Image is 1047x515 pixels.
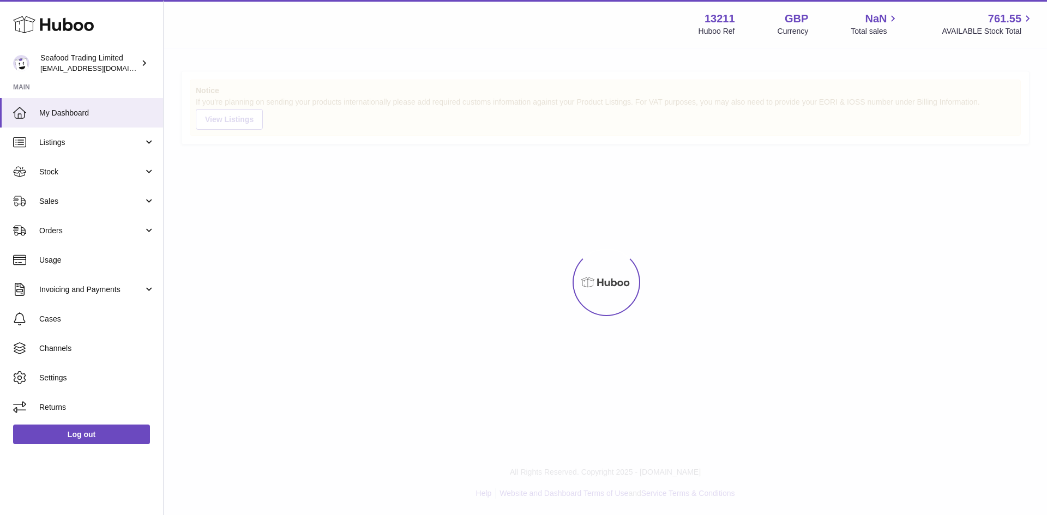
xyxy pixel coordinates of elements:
[851,11,899,37] a: NaN Total sales
[39,402,155,413] span: Returns
[39,196,143,207] span: Sales
[699,26,735,37] div: Huboo Ref
[39,284,143,295] span: Invoicing and Payments
[13,55,29,71] img: online@rickstein.com
[40,53,139,74] div: Seafood Trading Limited
[39,314,155,324] span: Cases
[39,343,155,354] span: Channels
[39,137,143,148] span: Listings
[778,26,809,37] div: Currency
[39,373,155,383] span: Settings
[39,108,155,118] span: My Dashboard
[13,425,150,444] a: Log out
[851,26,899,37] span: Total sales
[40,64,160,72] span: [EMAIL_ADDRESS][DOMAIN_NAME]
[39,226,143,236] span: Orders
[39,167,143,177] span: Stock
[942,11,1034,37] a: 761.55 AVAILABLE Stock Total
[39,255,155,265] span: Usage
[942,26,1034,37] span: AVAILABLE Stock Total
[865,11,887,26] span: NaN
[785,11,808,26] strong: GBP
[988,11,1021,26] span: 761.55
[705,11,735,26] strong: 13211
